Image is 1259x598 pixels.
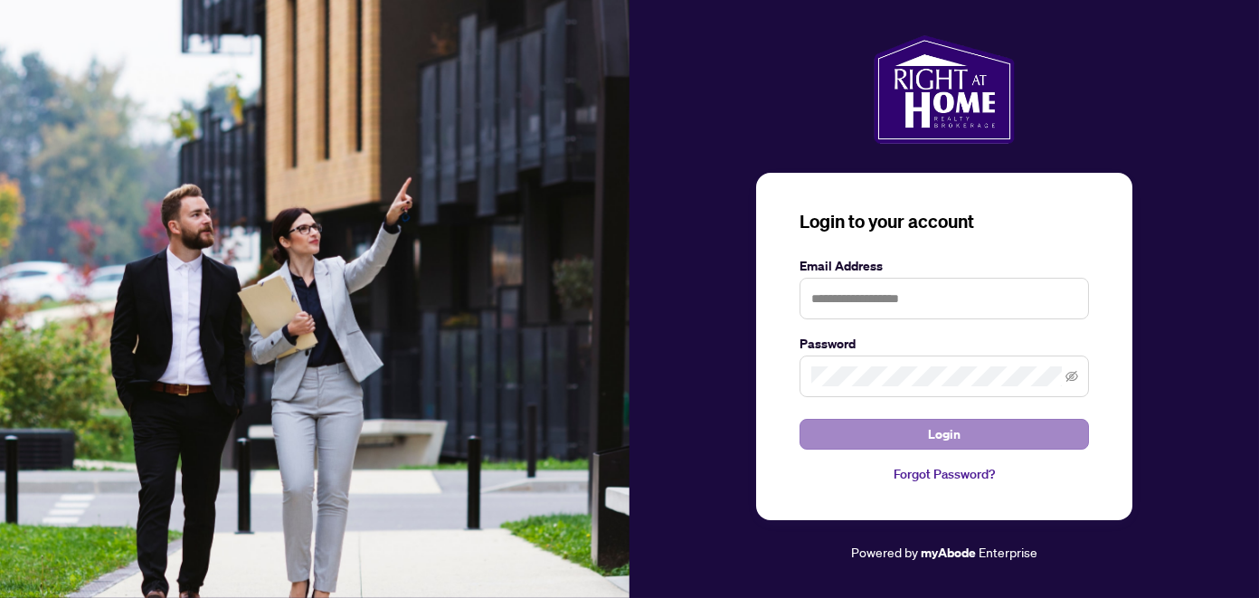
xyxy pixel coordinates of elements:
a: myAbode [921,543,976,563]
label: Email Address [800,256,1089,276]
label: Password [800,334,1089,354]
span: Login [928,420,961,449]
button: Login [800,419,1089,450]
span: Powered by [851,544,918,560]
span: eye-invisible [1065,370,1078,383]
a: Forgot Password? [800,464,1089,484]
span: Enterprise [979,544,1037,560]
img: ma-logo [874,35,1014,144]
h3: Login to your account [800,209,1089,234]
